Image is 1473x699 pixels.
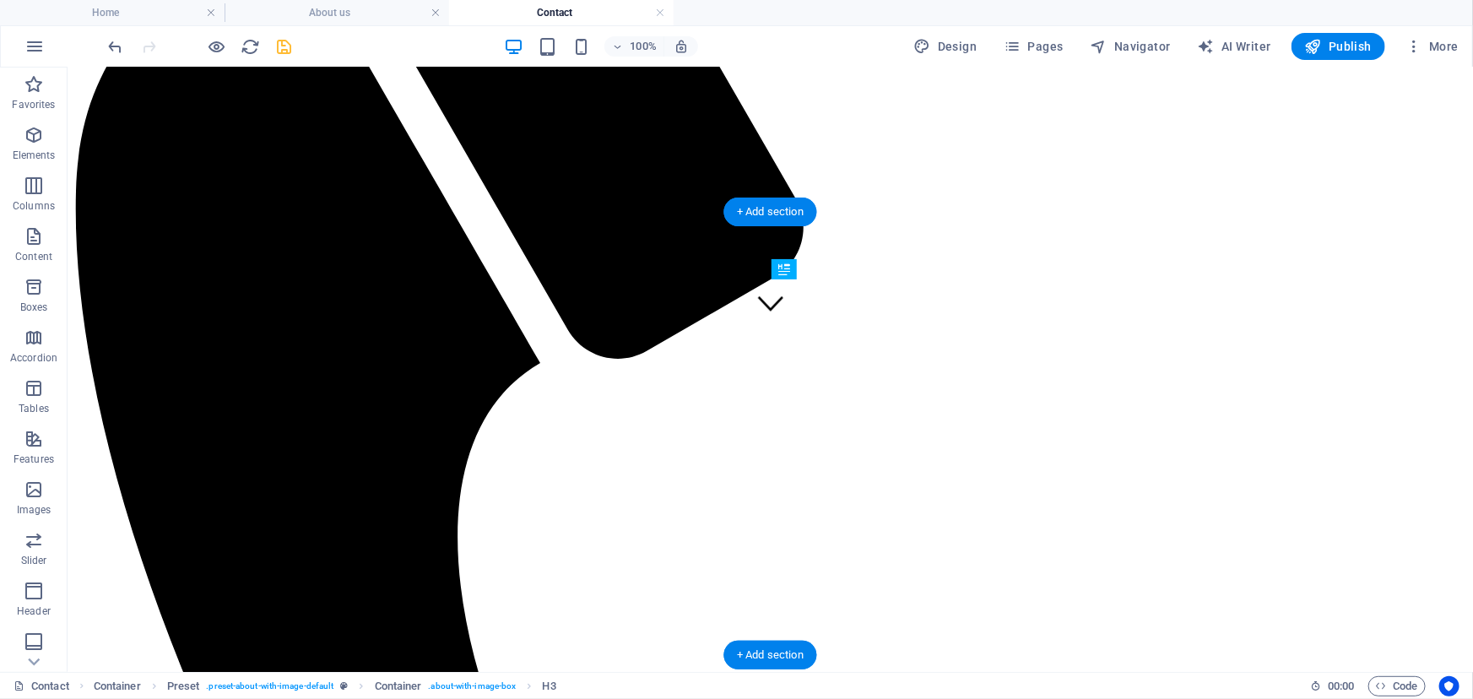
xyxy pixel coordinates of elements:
[12,98,55,111] p: Favorites
[206,676,333,696] span: . preset-about-with-image-default
[630,36,657,57] h6: 100%
[723,198,817,226] div: + Add section
[94,676,141,696] span: Click to select. Double-click to edit
[106,36,126,57] button: undo
[13,199,55,213] p: Columns
[543,676,556,696] span: Click to select. Double-click to edit
[275,37,295,57] i: Save (Ctrl+S)
[20,301,48,314] p: Boxes
[14,676,69,696] a: Click to cancel selection. Double-click to open Pages
[1376,676,1418,696] span: Code
[604,36,664,57] button: 100%
[167,676,200,696] span: Click to select. Double-click to edit
[1091,38,1171,55] span: Navigator
[1084,33,1178,60] button: Navigator
[19,402,49,415] p: Tables
[1340,680,1342,692] span: :
[17,503,51,517] p: Images
[1004,38,1063,55] span: Pages
[13,149,56,162] p: Elements
[907,33,984,60] button: Design
[375,676,422,696] span: Click to select. Double-click to edit
[997,33,1070,60] button: Pages
[10,351,57,365] p: Accordion
[1405,38,1459,55] span: More
[1399,33,1465,60] button: More
[241,36,261,57] button: reload
[1310,676,1355,696] h6: Session time
[207,36,227,57] button: Click here to leave preview mode and continue editing
[674,39,689,54] i: On resize automatically adjust zoom level to fit chosen device.
[914,38,977,55] span: Design
[14,452,54,466] p: Features
[17,604,51,618] p: Header
[106,37,126,57] i: Undo: Change text (Ctrl+Z)
[21,554,47,567] p: Slider
[449,3,674,22] h4: Contact
[723,641,817,669] div: + Add section
[1305,38,1372,55] span: Publish
[94,676,556,696] nav: breadcrumb
[241,37,261,57] i: Reload page
[274,36,295,57] button: save
[1328,676,1354,696] span: 00 00
[1368,676,1426,696] button: Code
[1191,33,1278,60] button: AI Writer
[15,250,52,263] p: Content
[340,681,348,691] i: This element is a customizable preset
[428,676,516,696] span: . about-with-image-box
[1198,38,1271,55] span: AI Writer
[1292,33,1385,60] button: Publish
[225,3,449,22] h4: About us
[907,33,984,60] div: Design (Ctrl+Alt+Y)
[1439,676,1459,696] button: Usercentrics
